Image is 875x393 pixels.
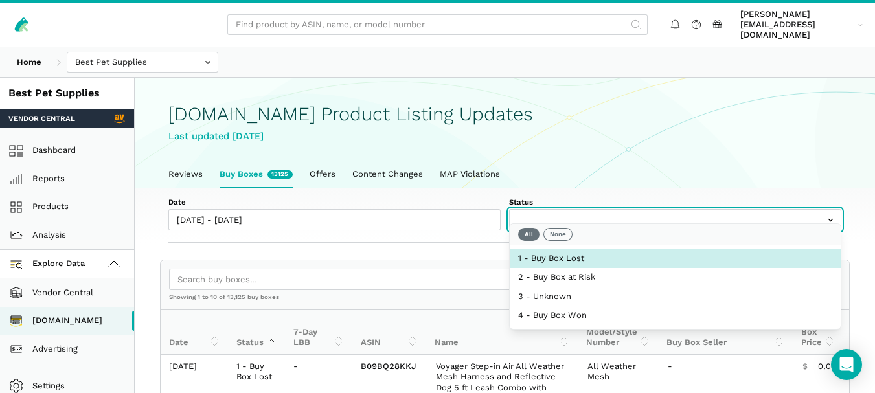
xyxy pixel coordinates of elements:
[67,52,218,73] input: Best Pet Supplies
[228,310,285,355] th: Status: activate to sort column descending
[160,161,211,188] a: Reviews
[510,287,841,306] button: 3 - Unknown
[831,349,862,380] div: Open Intercom Messenger
[510,268,841,287] button: 2 - Buy Box at Risk
[344,161,431,188] a: Content Changes
[518,228,540,241] button: All
[285,310,352,355] th: 7-Day LBB : activate to sort column ascending
[426,310,578,355] th: Name: activate to sort column ascending
[211,161,301,188] a: Buy Boxes13125
[227,14,648,36] input: Find product by ASIN, name, or model number
[168,104,841,125] h1: [DOMAIN_NAME] Product Listing Updates
[510,249,841,268] button: 1 - Buy Box Lost
[740,9,854,41] span: [PERSON_NAME][EMAIL_ADDRESS][DOMAIN_NAME]
[168,129,841,144] div: Last updated [DATE]
[8,86,126,101] div: Best Pet Supplies
[8,113,75,124] span: Vendor Central
[431,161,508,188] a: MAP Violations
[361,361,416,371] a: B09BQ28KKJ
[267,170,293,179] span: New buy boxes in the last week
[161,293,849,309] div: Showing 1 to 10 of 13,125 buy boxes
[169,269,674,290] input: Search buy boxes...
[510,306,841,324] button: 4 - Buy Box Won
[301,161,344,188] a: Offers
[736,7,867,43] a: [PERSON_NAME][EMAIL_ADDRESS][DOMAIN_NAME]
[352,310,426,355] th: ASIN: activate to sort column ascending
[818,361,836,372] span: 0.00
[802,361,808,372] span: $
[658,310,793,355] th: Buy Box Seller: activate to sort column ascending
[13,256,85,272] span: Explore Data
[543,228,573,241] button: None
[168,197,501,207] label: Date
[161,310,228,355] th: Date: activate to sort column ascending
[8,52,50,73] a: Home
[578,310,659,355] th: Model/Style Number: activate to sort column ascending
[793,310,843,355] th: Buy Box Price: activate to sort column ascending
[509,197,841,207] label: Status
